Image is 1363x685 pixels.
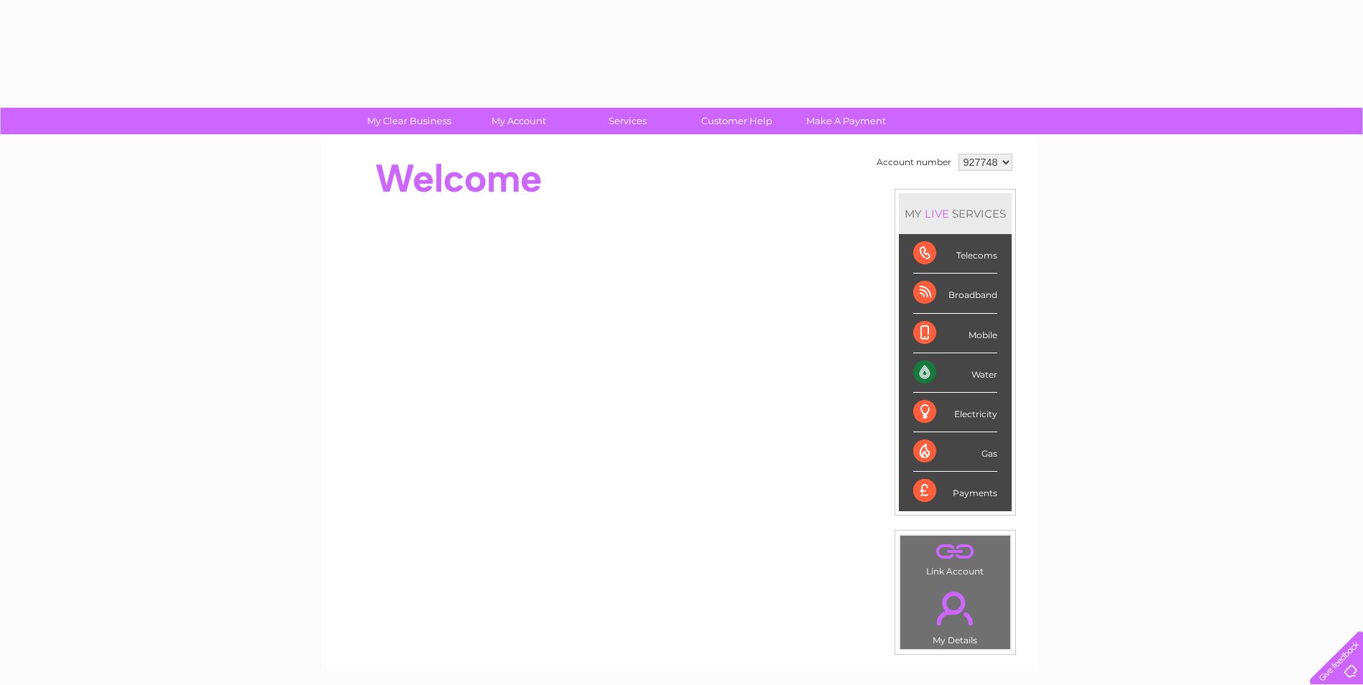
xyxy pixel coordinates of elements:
div: Broadband [913,274,997,313]
div: Water [913,353,997,393]
td: Link Account [900,535,1011,580]
a: Services [568,108,687,134]
div: Mobile [913,314,997,353]
a: My Account [459,108,578,134]
a: Make A Payment [787,108,905,134]
td: My Details [900,579,1011,650]
div: Telecoms [913,234,997,274]
td: Account number [873,150,955,174]
div: Gas [913,432,997,472]
div: Electricity [913,393,997,432]
a: My Clear Business [350,108,468,134]
div: LIVE [922,207,952,220]
a: . [904,583,1007,633]
div: MY SERVICES [899,193,1012,234]
a: . [904,539,1007,564]
div: Payments [913,472,997,511]
a: Customer Help [678,108,796,134]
